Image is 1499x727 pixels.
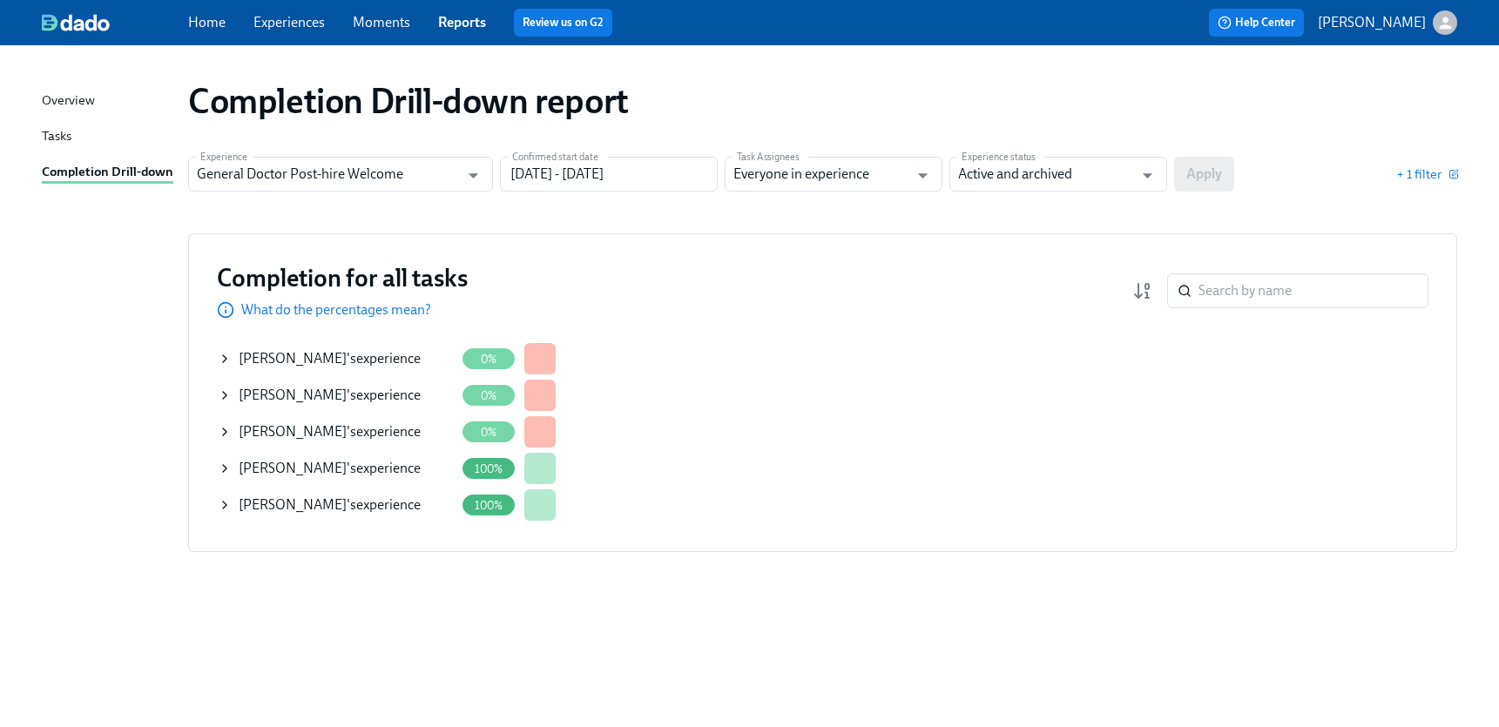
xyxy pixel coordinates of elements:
[42,91,95,112] div: Overview
[1134,162,1161,189] button: Open
[218,378,455,413] div: [PERSON_NAME]'sexperience
[188,14,226,30] a: Home
[1209,9,1304,37] button: Help Center
[464,462,514,475] span: 100%
[42,14,188,31] a: dado
[239,350,347,367] span: [PERSON_NAME]
[42,126,174,148] a: Tasks
[470,389,507,402] span: 0%
[42,162,173,184] div: Completion Drill-down
[239,422,421,441] div: 's experience
[218,341,455,376] div: [PERSON_NAME]'sexperience
[514,9,612,37] button: Review us on G2
[1199,273,1428,308] input: Search by name
[353,14,410,30] a: Moments
[239,495,421,515] div: 's experience
[42,162,174,184] a: Completion Drill-down
[217,262,468,293] h3: Completion for all tasks
[523,14,604,31] a: Review us on G2
[239,386,421,405] div: 's experience
[188,80,629,122] h1: Completion Drill-down report
[241,300,431,320] p: What do the percentages mean?
[1318,10,1457,35] button: [PERSON_NAME]
[42,14,110,31] img: dado
[239,423,347,440] span: [PERSON_NAME]
[42,126,71,148] div: Tasks
[464,499,514,512] span: 100%
[239,459,421,478] div: 's experience
[1218,14,1295,31] span: Help Center
[218,414,455,449] div: [PERSON_NAME]'sexperience
[42,91,174,112] a: Overview
[218,488,455,522] div: [PERSON_NAME]'sexperience
[239,387,347,403] span: [PERSON_NAME]
[1396,165,1457,183] button: + 1 filter
[909,162,936,189] button: Open
[470,353,507,366] span: 0%
[253,14,325,30] a: Experiences
[218,451,455,486] div: [PERSON_NAME]'sexperience
[460,162,487,189] button: Open
[239,496,347,513] span: [PERSON_NAME]
[239,460,347,476] span: [PERSON_NAME]
[1318,13,1426,32] p: [PERSON_NAME]
[438,14,486,30] a: Reports
[1132,280,1153,301] svg: Completion rate (low to high)
[239,349,421,368] div: 's experience
[470,426,507,439] span: 0%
